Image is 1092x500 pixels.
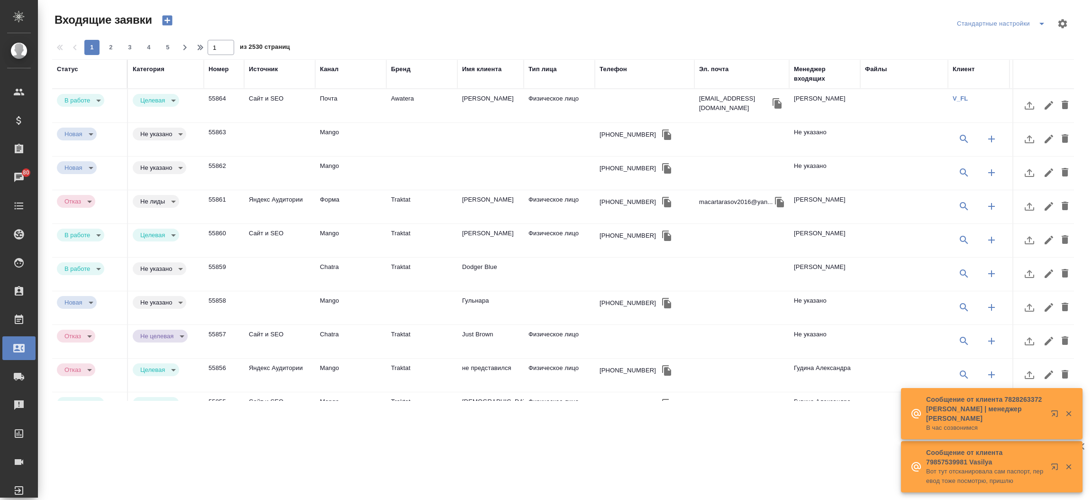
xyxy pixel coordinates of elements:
td: Физическое лицо [524,190,595,223]
td: Не указано [789,123,860,156]
td: [DEMOGRAPHIC_DATA] [457,392,524,426]
span: из 2530 страниц [240,41,290,55]
span: 2 [103,43,118,52]
button: Удалить [1057,161,1073,184]
p: macartarasov2016@yan... [699,197,773,207]
td: Сайт и SEO [244,392,315,426]
td: 55858 [204,291,244,324]
div: В работе [133,397,179,410]
button: Скопировать [660,397,674,411]
button: Создать клиента [980,296,1003,319]
div: В работе [133,229,179,241]
div: Номер [209,65,229,74]
div: Телефон [600,65,627,74]
div: В работе [57,363,95,376]
td: Mango [315,291,386,324]
td: Не указано [789,325,860,358]
span: 80 [17,168,35,177]
div: В работе [133,195,179,208]
p: Вот тут отсканировала сам паспорт, перевод тоже посмотрю, пришлю [926,467,1045,486]
button: Создать клиента [980,161,1003,184]
button: Загрузить файл [1018,330,1041,352]
td: не представился [457,359,524,392]
button: Редактировать [1041,229,1057,251]
div: Менеджер входящих [794,65,855,83]
td: Физическое лицо [524,325,595,358]
div: В работе [57,195,95,208]
button: Скопировать [660,296,674,310]
td: Сайт и SEO [244,89,315,122]
div: [PHONE_NUMBER] [600,298,656,308]
button: Скопировать [773,195,787,209]
button: Отказ [62,366,84,374]
button: Редактировать [1041,161,1057,184]
button: В работе [62,265,93,273]
td: [PERSON_NAME] [789,190,860,223]
button: Не целевая [137,332,176,340]
td: Traktat [386,392,457,426]
div: Файлы [865,65,887,74]
button: Целевая [137,399,168,407]
button: Создать клиента [980,262,1003,285]
button: Загрузить файл [1018,229,1041,251]
td: Traktat [386,190,457,223]
div: [PHONE_NUMBER] [600,130,656,139]
td: Гульнара [457,291,524,324]
button: Удалить [1057,94,1073,117]
td: 55863 [204,123,244,156]
td: Mango [315,359,386,392]
td: [PERSON_NAME] [457,89,524,122]
div: Эл. почта [699,65,728,74]
button: Целевая [137,231,168,239]
td: Не указано [789,157,860,190]
div: В работе [57,397,104,410]
td: Mango [315,123,386,156]
p: Сообщение от клиента 79857539981 Vasilya [926,448,1045,467]
td: Awatera [386,89,457,122]
button: Удалить [1057,330,1073,352]
a: 80 [2,166,36,189]
button: Новая [62,164,85,172]
td: Не указано [789,291,860,324]
td: [PERSON_NAME] [789,258,860,291]
button: Скопировать [660,128,674,142]
div: В работе [133,161,186,174]
button: Скопировать [660,363,674,378]
td: 55860 [204,224,244,257]
div: В работе [57,161,97,174]
td: Яндекс Аудитории [244,190,315,223]
td: Traktat [386,325,457,358]
button: Создать клиента [980,330,1003,352]
button: Загрузить файл [1018,363,1041,386]
div: Имя клиента [462,65,501,74]
div: Клиент [953,65,974,74]
div: В работе [133,330,188,343]
button: Выбрать клиента [953,128,975,150]
button: Не указано [137,164,175,172]
div: Канал [320,65,338,74]
button: Отказ [62,332,84,340]
td: Traktat [386,224,457,257]
div: Статус [57,65,78,74]
button: Удалить [1057,262,1073,285]
div: В работе [57,262,104,275]
button: Создать клиента [980,195,1003,218]
button: Загрузить файл [1018,296,1041,319]
button: Целевая [137,96,168,104]
button: Скопировать [770,96,784,111]
button: Создать [156,12,179,28]
td: 55857 [204,325,244,358]
p: Сообщение от клиента 7828263372 [PERSON_NAME] | менеджер [PERSON_NAME] [926,395,1045,423]
td: Почта [315,89,386,122]
button: 4 [141,40,156,55]
td: Яндекс Аудитории [244,359,315,392]
td: 55862 [204,157,244,190]
button: Скопировать [660,195,674,209]
td: Just Brown [457,325,524,358]
button: Выбрать клиента [953,195,975,218]
div: [PHONE_NUMBER] [600,197,656,207]
td: Физическое лицо [524,224,595,257]
div: В работе [57,94,104,107]
button: Редактировать [1041,363,1057,386]
button: В работе [62,399,93,407]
